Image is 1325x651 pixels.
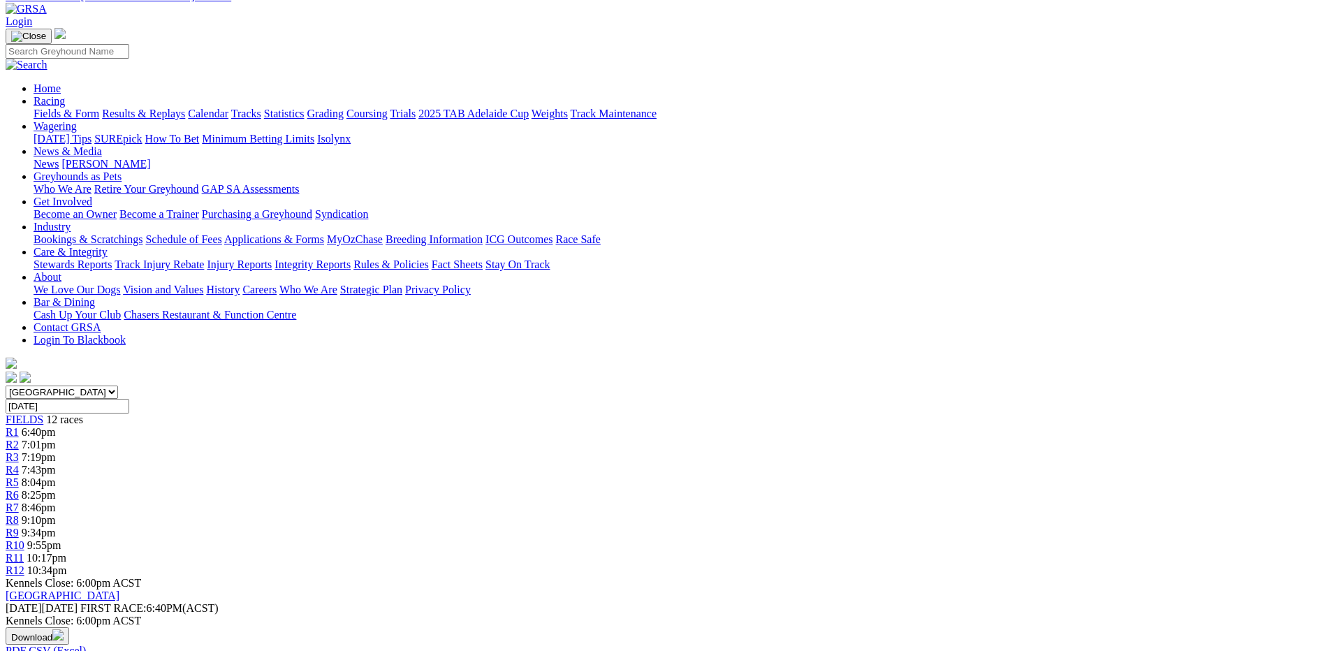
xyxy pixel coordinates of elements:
a: Weights [532,108,568,119]
img: GRSA [6,3,47,15]
a: Get Involved [34,196,92,207]
a: Become an Owner [34,208,117,220]
img: Close [11,31,46,42]
a: Become a Trainer [119,208,199,220]
a: 2025 TAB Adelaide Cup [418,108,529,119]
span: 12 races [46,414,83,425]
a: R6 [6,489,19,501]
a: Track Maintenance [571,108,657,119]
a: Wagering [34,120,77,132]
a: FIELDS [6,414,43,425]
span: 6:40pm [22,426,56,438]
button: Toggle navigation [6,29,52,44]
a: Coursing [346,108,388,119]
a: Racing [34,95,65,107]
a: R8 [6,514,19,526]
a: Careers [242,284,277,295]
span: 10:17pm [27,552,66,564]
a: [DATE] Tips [34,133,91,145]
span: 7:19pm [22,451,56,463]
div: News & Media [34,158,1319,170]
span: 8:25pm [22,489,56,501]
a: Fact Sheets [432,258,483,270]
span: 9:55pm [27,539,61,551]
span: Kennels Close: 6:00pm ACST [6,577,141,589]
span: R5 [6,476,19,488]
a: R11 [6,552,24,564]
a: R12 [6,564,24,576]
a: ICG Outcomes [485,233,552,245]
a: We Love Our Dogs [34,284,120,295]
a: GAP SA Assessments [202,183,300,195]
a: Stewards Reports [34,258,112,270]
div: About [34,284,1319,296]
a: [GEOGRAPHIC_DATA] [6,590,119,601]
a: Breeding Information [386,233,483,245]
div: Wagering [34,133,1319,145]
input: Select date [6,399,129,414]
a: Strategic Plan [340,284,402,295]
img: logo-grsa-white.png [6,358,17,369]
a: Bookings & Scratchings [34,233,142,245]
img: download.svg [52,629,64,641]
span: 9:10pm [22,514,56,526]
a: Login [6,15,32,27]
a: Home [34,82,61,94]
a: Integrity Reports [274,258,351,270]
a: Fields & Form [34,108,99,119]
div: Kennels Close: 6:00pm ACST [6,615,1319,627]
a: Vision and Values [123,284,203,295]
a: Bar & Dining [34,296,95,308]
a: News & Media [34,145,102,157]
a: R3 [6,451,19,463]
div: Bar & Dining [34,309,1319,321]
a: Trials [390,108,416,119]
a: Isolynx [317,133,351,145]
div: Get Involved [34,208,1319,221]
a: Greyhounds as Pets [34,170,122,182]
a: [PERSON_NAME] [61,158,150,170]
a: Syndication [315,208,368,220]
div: Industry [34,233,1319,246]
a: Purchasing a Greyhound [202,208,312,220]
a: How To Bet [145,133,200,145]
a: Contact GRSA [34,321,101,333]
img: facebook.svg [6,372,17,383]
a: Track Injury Rebate [115,258,204,270]
span: 6:40PM(ACST) [80,602,219,614]
a: R7 [6,502,19,513]
a: Industry [34,221,71,233]
a: R9 [6,527,19,539]
a: R4 [6,464,19,476]
span: 8:46pm [22,502,56,513]
span: R2 [6,439,19,451]
a: Care & Integrity [34,246,108,258]
div: Racing [34,108,1319,120]
a: Injury Reports [207,258,272,270]
a: Privacy Policy [405,284,471,295]
a: Stay On Track [485,258,550,270]
span: FIRST RACE: [80,602,146,614]
input: Search [6,44,129,59]
a: Who We Are [279,284,337,295]
div: Greyhounds as Pets [34,183,1319,196]
a: Applications & Forms [224,233,324,245]
a: R10 [6,539,24,551]
a: Minimum Betting Limits [202,133,314,145]
a: Cash Up Your Club [34,309,121,321]
a: About [34,271,61,283]
a: Grading [307,108,344,119]
a: R1 [6,426,19,438]
a: History [206,284,240,295]
a: Race Safe [555,233,600,245]
a: SUREpick [94,133,142,145]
